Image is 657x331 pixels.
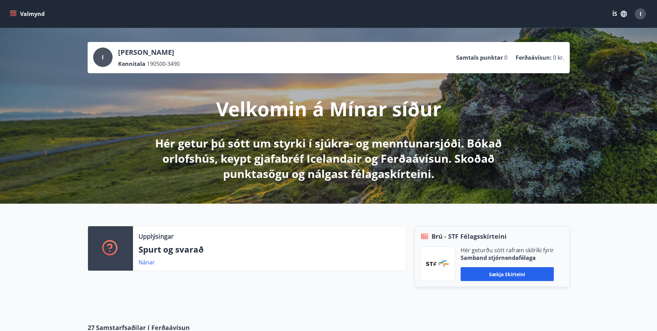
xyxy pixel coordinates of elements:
p: Hér geturðu sótt rafræn skilríki fyrir [461,246,554,254]
span: I [102,53,104,61]
button: Sækja skírteini [461,267,554,281]
p: [PERSON_NAME] [118,48,180,57]
p: Ferðaávísun : [516,54,552,61]
p: Spurt og svarað [139,244,400,255]
span: 0 kr. [553,54,564,61]
p: Hér getur þú sótt um styrki í sjúkra- og menntunarsjóði. Bókað orlofshús, keypt gjafabréf Iceland... [146,136,512,181]
button: menu [8,8,47,20]
span: Brú - STF Félagsskírteini [432,232,507,241]
img: vjCaq2fThgY3EUYqSgpjEiBg6WP39ov69hlhuPVN.png [426,261,450,267]
p: Upplýsingar [139,232,174,241]
p: Samband stjórnendafélaga [461,254,554,262]
p: Velkomin á Mínar síður [216,95,441,122]
span: 0 [504,54,507,61]
a: Nánar [139,258,155,266]
p: Kennitala [118,60,145,68]
span: 190500-3490 [147,60,180,68]
span: I [640,10,641,18]
p: Samtals punktar [456,54,503,61]
button: ÍS [609,8,631,20]
button: I [632,6,649,22]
